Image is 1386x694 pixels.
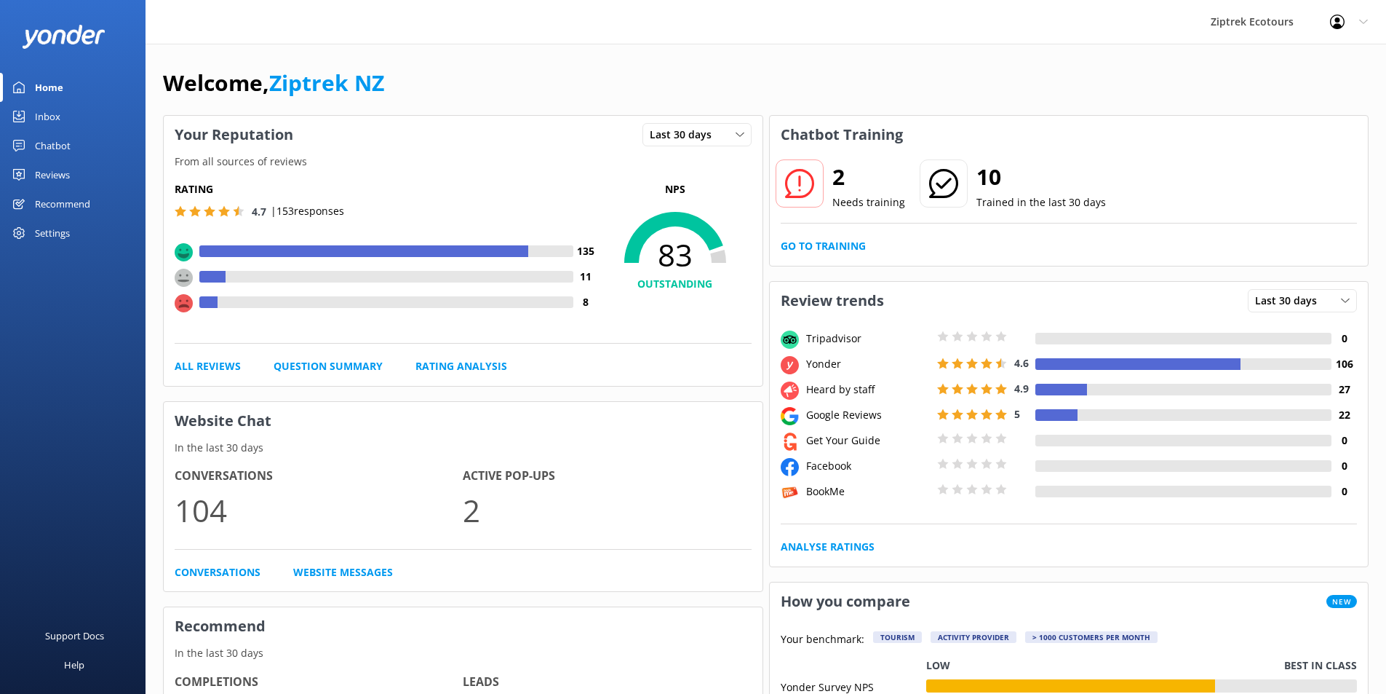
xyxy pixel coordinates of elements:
p: | 153 responses [271,203,344,219]
h4: Leads [463,673,751,692]
h4: Completions [175,673,463,692]
p: Low [926,658,950,674]
a: Go to Training [781,238,866,254]
div: Yonder [802,356,933,372]
div: Yonder Survey NPS [781,679,926,693]
p: Needs training [832,194,905,210]
h4: 22 [1331,407,1357,423]
h4: 0 [1331,433,1357,449]
a: Question Summary [274,358,383,374]
div: Tripadvisor [802,331,933,347]
div: Support Docs [45,621,104,650]
div: Tourism [873,631,922,643]
span: 83 [599,237,752,273]
h3: Chatbot Training [770,116,914,154]
a: Conversations [175,564,260,580]
h4: 135 [573,243,599,259]
h3: Website Chat [164,402,762,440]
h5: Rating [175,181,599,197]
h4: 0 [1331,331,1357,347]
h4: Conversations [175,467,463,486]
p: Best in class [1284,658,1357,674]
h4: 11 [573,269,599,285]
h4: 0 [1331,458,1357,474]
span: 4.9 [1014,382,1029,395]
h4: 8 [573,294,599,310]
a: All Reviews [175,358,241,374]
span: New [1326,595,1357,608]
h3: Your Reputation [164,116,304,154]
div: > 1000 customers per month [1025,631,1158,643]
p: Your benchmark: [781,631,864,649]
div: Reviews [35,160,70,189]
h4: Active Pop-ups [463,467,751,486]
h2: 2 [832,159,905,194]
div: Get Your Guide [802,433,933,449]
h3: How you compare [770,583,921,620]
h4: OUTSTANDING [599,276,752,292]
a: Website Messages [293,564,393,580]
p: 2 [463,486,751,535]
div: BookMe [802,484,933,500]
p: From all sources of reviews [164,154,762,170]
p: In the last 30 days [164,645,762,661]
div: Heard by staff [802,382,933,398]
span: Last 30 days [1255,293,1326,309]
h3: Recommend [164,607,762,645]
div: Facebook [802,458,933,474]
div: Help [64,650,84,679]
div: Settings [35,218,70,248]
div: Inbox [35,102,60,131]
a: Ziptrek NZ [269,68,384,98]
h4: 27 [1331,382,1357,398]
div: Google Reviews [802,407,933,423]
span: 4.6 [1014,356,1029,370]
h2: 10 [976,159,1106,194]
img: yonder-white-logo.png [22,25,105,49]
a: Rating Analysis [415,358,507,374]
p: 104 [175,486,463,535]
h4: 0 [1331,484,1357,500]
span: Last 30 days [650,127,720,143]
p: Trained in the last 30 days [976,194,1106,210]
p: NPS [599,181,752,197]
h4: 106 [1331,356,1357,372]
div: Chatbot [35,131,71,160]
span: 4.7 [252,205,266,218]
p: In the last 30 days [164,440,762,456]
h3: Review trends [770,282,895,320]
div: Home [35,73,63,102]
h1: Welcome, [163,66,384,100]
span: 5 [1014,407,1020,421]
a: Analyse Ratings [781,539,875,555]
div: Recommend [35,189,90,218]
div: Activity Provider [931,631,1016,643]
